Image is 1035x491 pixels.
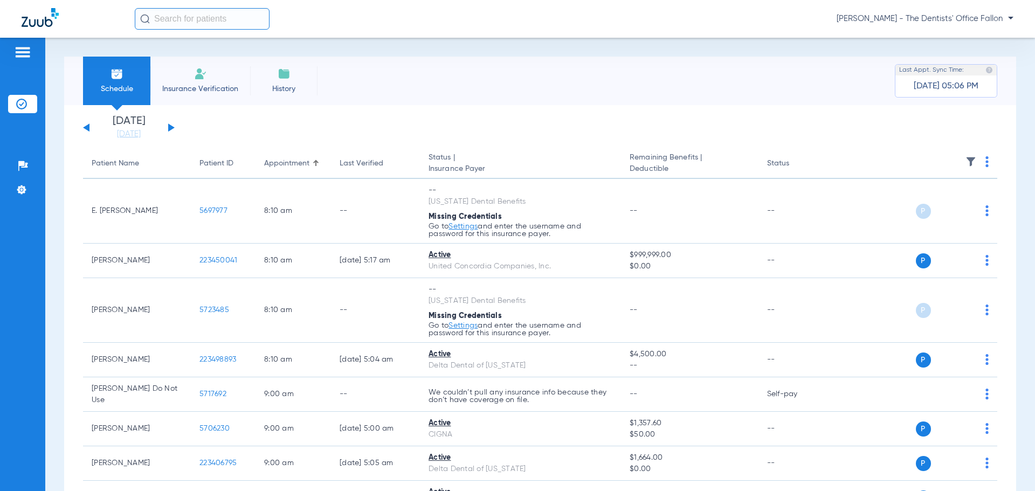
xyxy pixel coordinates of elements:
[111,67,123,80] img: Schedule
[91,84,142,94] span: Schedule
[985,354,989,365] img: group-dot-blue.svg
[985,389,989,399] img: group-dot-blue.svg
[96,116,161,140] li: [DATE]
[331,278,420,343] td: --
[961,458,972,468] img: x.svg
[199,158,233,169] div: Patient ID
[961,354,972,365] img: x.svg
[429,349,612,360] div: Active
[199,425,230,432] span: 5706230
[758,446,831,481] td: --
[194,67,207,80] img: Manual Insurance Verification
[340,158,383,169] div: Last Verified
[199,459,237,467] span: 223406795
[448,223,478,230] a: Settings
[914,81,978,92] span: [DATE] 05:06 PM
[83,412,191,446] td: [PERSON_NAME]
[448,322,478,329] a: Settings
[837,13,1013,24] span: [PERSON_NAME] - The Dentists' Office Fallon
[83,377,191,412] td: [PERSON_NAME] Do Not Use
[83,343,191,377] td: [PERSON_NAME]
[429,322,612,337] p: Go to and enter the username and password for this insurance payer.
[758,343,831,377] td: --
[429,213,502,220] span: Missing Credentials
[429,163,612,175] span: Insurance Payer
[83,446,191,481] td: [PERSON_NAME]
[199,390,226,398] span: 5717692
[630,163,749,175] span: Deductible
[429,389,612,404] p: We couldn’t pull any insurance info because they don’t have coverage on file.
[429,223,612,238] p: Go to and enter the username and password for this insurance payer.
[630,250,749,261] span: $999,999.00
[758,412,831,446] td: --
[758,244,831,278] td: --
[985,255,989,266] img: group-dot-blue.svg
[961,255,972,266] img: x.svg
[916,204,931,219] span: P
[256,377,331,412] td: 9:00 AM
[331,446,420,481] td: [DATE] 5:05 AM
[961,205,972,216] img: x.svg
[630,452,749,464] span: $1,664.00
[429,284,612,295] div: --
[140,14,150,24] img: Search Icon
[916,456,931,471] span: P
[331,244,420,278] td: [DATE] 5:17 AM
[630,349,749,360] span: $4,500.00
[899,65,964,75] span: Last Appt. Sync Time:
[621,149,758,179] th: Remaining Benefits |
[135,8,270,30] input: Search for patients
[264,158,322,169] div: Appointment
[331,377,420,412] td: --
[92,158,139,169] div: Patient Name
[429,312,502,320] span: Missing Credentials
[429,196,612,208] div: [US_STATE] Dental Benefits
[429,185,612,196] div: --
[92,158,182,169] div: Patient Name
[630,464,749,475] span: $0.00
[256,244,331,278] td: 8:10 AM
[916,303,931,318] span: P
[961,423,972,434] img: x.svg
[83,179,191,244] td: E. [PERSON_NAME]
[985,156,989,167] img: group-dot-blue.svg
[429,429,612,440] div: CIGNA
[758,149,831,179] th: Status
[199,158,247,169] div: Patient ID
[331,412,420,446] td: [DATE] 5:00 AM
[256,179,331,244] td: 8:10 AM
[985,305,989,315] img: group-dot-blue.svg
[429,418,612,429] div: Active
[630,306,638,314] span: --
[630,261,749,272] span: $0.00
[429,464,612,475] div: Delta Dental of [US_STATE]
[420,149,621,179] th: Status |
[758,377,831,412] td: Self-pay
[331,343,420,377] td: [DATE] 5:04 AM
[278,67,291,80] img: History
[258,84,309,94] span: History
[429,360,612,371] div: Delta Dental of [US_STATE]
[331,179,420,244] td: --
[14,46,31,59] img: hamburger-icon
[83,244,191,278] td: [PERSON_NAME]
[961,389,972,399] img: x.svg
[961,305,972,315] img: x.svg
[429,452,612,464] div: Active
[916,253,931,268] span: P
[916,421,931,437] span: P
[630,207,638,215] span: --
[256,446,331,481] td: 9:00 AM
[256,343,331,377] td: 8:10 AM
[630,390,638,398] span: --
[630,360,749,371] span: --
[630,418,749,429] span: $1,357.60
[916,352,931,368] span: P
[981,439,1035,491] iframe: Chat Widget
[985,423,989,434] img: group-dot-blue.svg
[965,156,976,167] img: filter.svg
[199,356,236,363] span: 223498893
[199,306,229,314] span: 5723485
[264,158,309,169] div: Appointment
